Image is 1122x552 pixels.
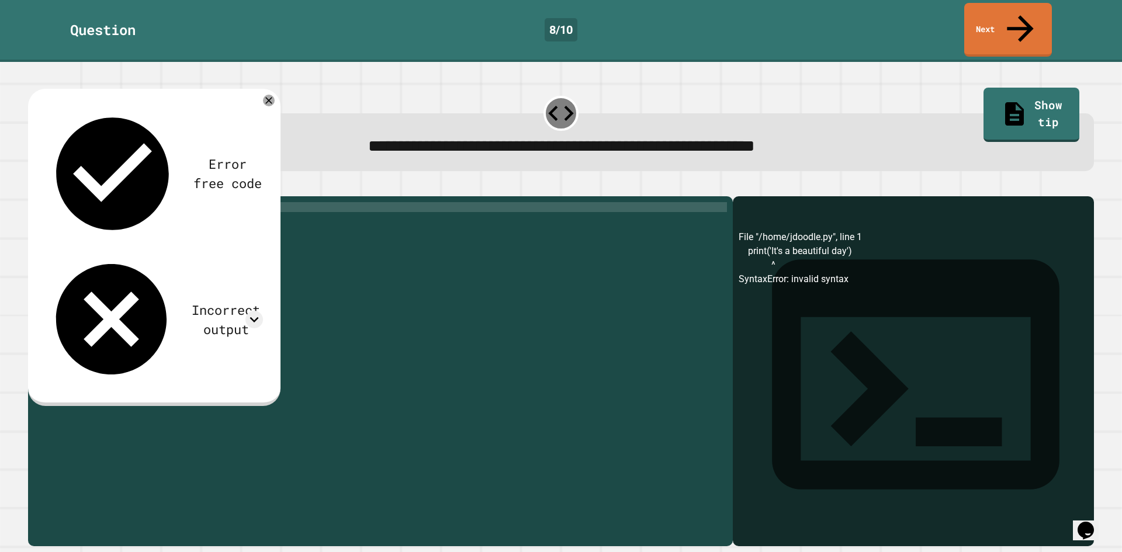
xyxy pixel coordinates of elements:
div: File "/home/jdoodle.py", line 1 print('It's a beautiful day') ^ SyntaxError: invalid syntax [739,230,1088,546]
a: Next [964,3,1052,57]
a: Show tip [984,88,1079,141]
iframe: chat widget [1073,505,1110,540]
div: Question [70,19,136,40]
div: 8 / 10 [545,18,577,41]
div: Error free code [192,154,263,193]
div: Incorrect output [189,300,263,339]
